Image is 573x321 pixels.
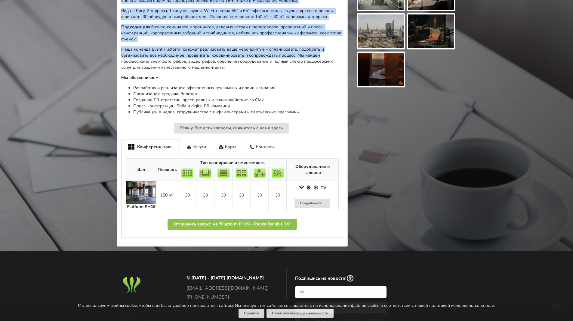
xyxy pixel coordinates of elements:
span: Кондиционер [313,185,319,190]
img: Банкет [254,168,266,178]
button: Если у Вас есть вопросы, свяжитесь с нами здесь [174,123,289,134]
div: Контакты [243,140,281,154]
strong: Мы обеспечиваем: [121,75,159,80]
td: 30 [178,181,196,210]
img: Baltic Meeting Rooms [121,275,142,295]
li: Разработку и реализацию эффективных рекламных и промо-кампаний [133,85,343,91]
p: Вид на Ригу, 2 террасы, 1 санузел, кухня, Wi Fi, плазма 55” и 65”, офисные столы, стулья, кресла ... [121,8,343,20]
sup: 2 [172,192,174,196]
td: 30 [268,181,286,210]
td: 150 m [156,181,178,210]
div: Услуги [180,140,212,154]
img: Конференц-залы | Рига | Platform PH19 - Raņka Dambis 34 | Фото [126,181,156,204]
th: Оборудование и галерея [286,159,338,181]
img: Platform PH19 - Raņka Dambis 34 | Рига | Площадка для мероприятий - фото галереи [358,14,404,48]
img: Класс [236,168,248,178]
a: [EMAIL_ADDRESS][DOMAIN_NAME] [186,285,278,291]
img: Собрание [217,168,230,178]
img: Прием [272,168,284,178]
td: 30 [232,181,250,210]
a: [PHONE_NUMBER] [186,294,278,300]
th: Зал [126,159,156,181]
button: Принять [239,309,264,318]
div: Карта [212,140,243,154]
img: Platform PH19 - Raņka Dambis 34 | Рига | Площадка для мероприятий - фото галереи [408,14,454,48]
div: Конференц-залы [121,140,180,154]
li: Создание PR-стратегии, пресс-релизы и взаимодействие со СМИ [133,97,343,103]
td: 30 [196,181,214,210]
p: © [DATE] - [DATE] [DOMAIN_NAME] [186,275,278,281]
p: Подпишись на новости! [295,275,387,282]
p: бизнес-семинаров и тренингов, деловых встреч и переговоров, презентаций и пресс-конференций, корп... [121,24,343,42]
img: Platform PH19 - Raņka Dambis 34 | Рига | Площадка для мероприятий - фото галереи [358,53,404,87]
li: Организацию продажи билетов [133,91,343,97]
a: Политика конфиденциальности [266,309,334,318]
li: Публикации в медиа, сотрудничество с инфлюенсерами и партнёрские программы [133,109,343,115]
strong: Подходит для: [121,24,151,30]
img: U-тип [199,168,211,178]
button: Отправить запрос на "Platform PH19 - Raņka Dambis 34" [168,219,297,230]
span: Естественное освещение [306,185,312,190]
span: WiFi [299,185,305,190]
li: Пресс-конференции, SMM и digital PR кампании [133,103,343,109]
img: Театр [181,168,193,178]
td: 30 [214,181,232,210]
th: Тип планировки и вместимость [178,159,286,167]
th: Площадь [156,159,178,181]
strong: Platform PH19 [127,204,156,209]
button: Подробнее [294,199,330,208]
strong: TV [321,185,326,190]
p: Наша команда Event Platform поможет реализовать ваше мероприятие – спланировать, подобрать и орга... [121,46,343,71]
td: 30 [250,181,268,210]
